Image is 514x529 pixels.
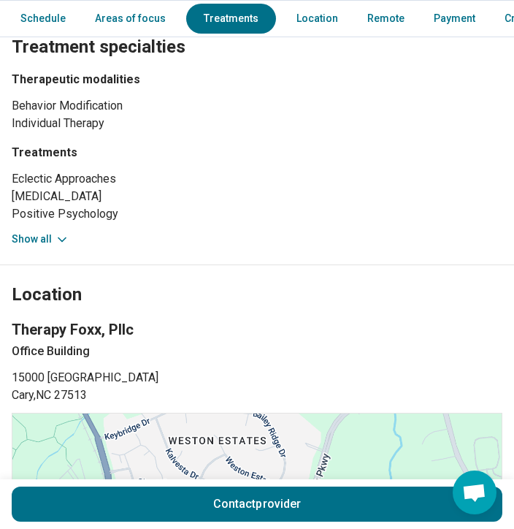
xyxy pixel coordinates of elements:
span: 15000 [GEOGRAPHIC_DATA] [12,369,502,387]
li: Behavior Modification [12,97,502,115]
a: Payment [425,4,484,34]
a: Treatments [186,4,276,34]
li: Individual Therapy [12,115,502,132]
p: Therapy Foxx, Pllc [12,319,502,340]
a: Schedule [3,4,74,34]
h3: Treatments [12,144,502,161]
p: Office Building [12,343,502,360]
button: Contactprovider [12,487,502,522]
li: Positive Psychology [12,205,502,223]
div: Open chat [453,471,496,514]
li: [MEDICAL_DATA] [12,188,502,205]
h3: Therapeutic modalities [12,71,502,88]
a: Areas of focus [86,4,174,34]
a: Remote [358,4,413,34]
button: Show all [12,232,69,247]
a: Location [288,4,347,34]
span: Cary , NC 27513 [12,387,502,404]
h2: Location [12,283,82,308]
li: Eclectic Approaches [12,170,502,188]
